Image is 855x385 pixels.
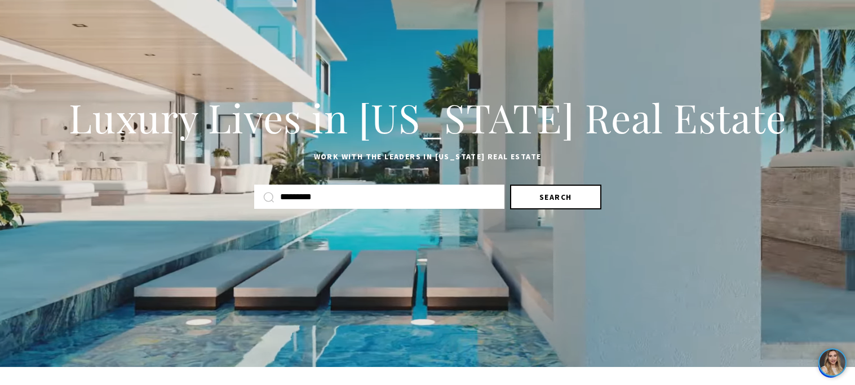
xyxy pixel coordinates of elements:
p: Work with the leaders in [US_STATE] Real Estate [61,150,794,164]
img: ac2afc0f-b966-43d0-ba7c-ef51505f4d54.jpg [7,7,33,33]
input: Search by Address, City, or Neighborhood [280,190,495,204]
button: Search [510,185,601,209]
h1: Luxury Lives in [US_STATE] Real Estate [61,93,794,142]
